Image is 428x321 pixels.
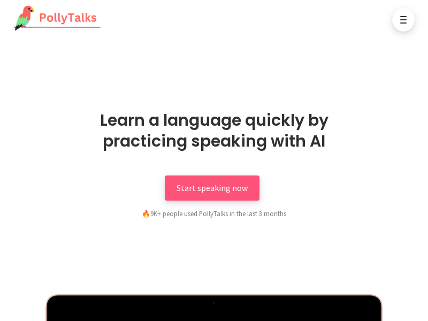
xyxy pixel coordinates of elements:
span: fire [142,209,150,218]
h1: Learn a language quickly by practicing speaking with AI [67,110,361,151]
img: PollyTalks Logo [8,5,101,32]
span: Start speaking now [177,182,248,193]
a: Start speaking now [165,175,259,201]
div: 9K+ people used PollyTalks in the last 3 months [86,208,342,219]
